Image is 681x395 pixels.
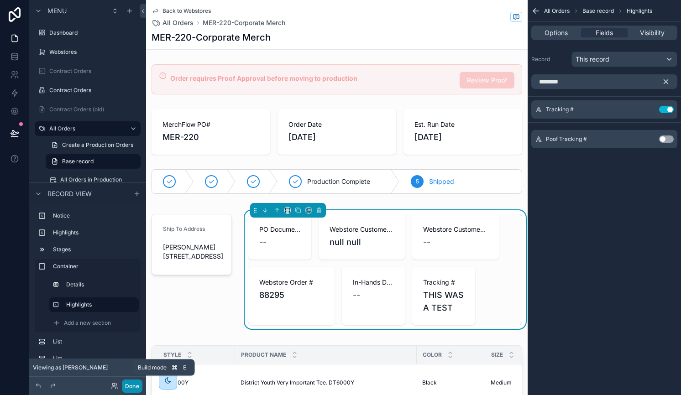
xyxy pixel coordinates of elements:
label: Details [66,281,135,288]
a: Contract Orders [35,64,141,78]
a: Contract Orders [35,83,141,98]
span: Color [423,351,442,359]
span: -- [259,236,267,249]
span: Build mode [138,364,167,371]
label: List [53,355,137,362]
label: List [53,338,137,345]
span: null null [330,236,394,249]
span: Base record [582,7,614,15]
span: Fields [596,28,613,37]
span: Tracking # [546,106,574,113]
span: Size [491,351,503,359]
label: All Orders in Production [60,176,139,183]
a: All Orders in Production [46,172,141,187]
span: Viewing as [PERSON_NAME] [33,364,108,371]
span: Record view [47,189,92,198]
span: Create a Production Orders [62,141,133,149]
a: All Orders [35,121,141,136]
button: Done [122,379,142,393]
label: Container [53,263,137,270]
span: Highlights [627,7,652,15]
span: Options [545,28,568,37]
span: In-Hands Date [353,278,394,287]
a: Base record [46,154,141,169]
span: Product Name [241,351,286,359]
span: Style [163,351,181,359]
span: All Orders [162,18,194,27]
span: Menu [47,6,67,16]
label: Webstores [49,48,139,56]
a: Webstores [35,45,141,59]
label: Contract Orders (old) [49,106,139,113]
span: Add a new section [64,319,111,327]
label: Contract Orders [49,87,139,94]
button: This record [571,52,677,67]
span: PO Document [259,225,300,234]
span: E [181,364,189,371]
span: All Orders [544,7,570,15]
span: THIS WAS A TEST [423,289,464,314]
span: This record [576,55,609,64]
a: All Orders [152,18,194,27]
label: Stages [53,246,137,253]
span: Base record [62,158,94,165]
span: Tracking # [423,278,464,287]
a: Contract Orders (old) [35,102,141,117]
span: Webstore Customer Name [330,225,394,234]
label: Highlights [53,229,137,236]
span: -- [353,289,360,301]
label: Record [531,56,568,63]
a: Dashboard [35,26,141,40]
span: Back to Webstores [162,7,211,15]
span: 88295 [259,289,324,301]
span: Poof Tracking # [546,135,587,143]
a: MER-220-Corporate Merch [203,18,285,27]
span: Visibility [640,28,665,37]
span: Webstore Customer Email [423,225,487,234]
label: Notice [53,212,137,219]
label: All Orders [49,125,122,132]
a: Create a Production Orders [46,138,141,152]
div: scrollable content [29,204,146,362]
label: Highlights [66,301,131,308]
label: Dashboard [49,29,139,36]
h1: MER-220-Corporate Merch [152,31,271,44]
span: -- [423,236,430,249]
label: Contract Orders [49,68,139,75]
span: Webstore Order # [259,278,324,287]
a: Back to Webstores [152,7,211,15]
